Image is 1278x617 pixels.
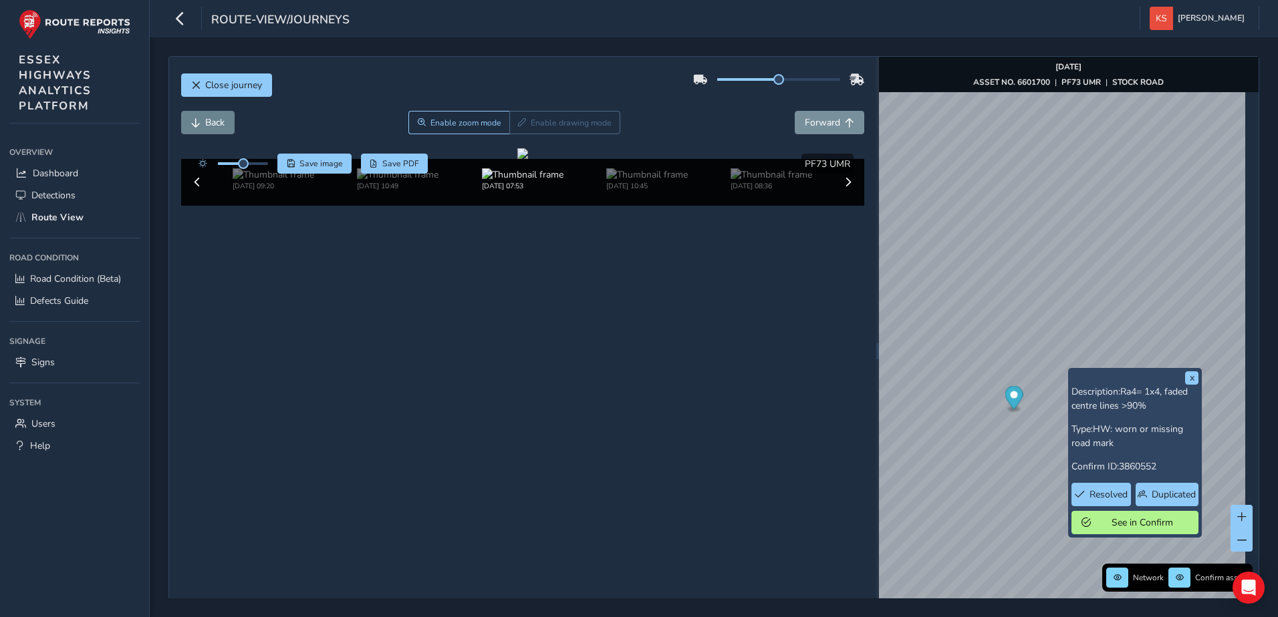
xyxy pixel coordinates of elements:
button: Forward [795,111,864,134]
a: Help [9,435,140,457]
button: Save [277,154,352,174]
div: [DATE] 09:20 [233,181,314,191]
span: 3860552 [1119,460,1156,473]
a: Defects Guide [9,290,140,312]
span: Back [205,116,225,129]
span: Help [30,439,50,452]
img: Thumbnail frame [233,168,314,181]
a: Dashboard [9,162,140,184]
span: Ra4= 1x4, faded centre lines >90% [1071,385,1188,412]
div: Signage [9,331,140,351]
div: [DATE] 08:36 [731,181,812,191]
span: Forward [805,116,840,129]
button: Close journey [181,73,272,97]
a: Route View [9,206,140,228]
span: Close journey [205,79,262,91]
strong: STOCK ROAD [1112,77,1164,87]
button: Back [181,111,235,134]
div: | | [973,77,1164,87]
img: rr logo [19,9,130,39]
span: Detections [31,189,76,202]
span: ESSEX HIGHWAYS ANALYTICS PLATFORM [19,52,92,114]
span: PF73 UMR [805,158,850,170]
span: HW: worn or missing road mark [1071,423,1183,449]
a: Detections [9,184,140,206]
div: [DATE] 10:45 [606,181,688,191]
button: See in Confirm [1071,511,1198,534]
p: Type: [1071,422,1198,450]
div: [DATE] 10:49 [357,181,438,191]
a: Users [9,413,140,435]
span: Confirm assets [1195,572,1249,583]
div: System [9,393,140,413]
span: See in Confirm [1096,516,1188,529]
p: Confirm ID: [1071,459,1198,473]
button: PDF [361,154,428,174]
strong: ASSET NO. 6601700 [973,77,1050,87]
div: Road Condition [9,248,140,268]
div: Map marker [1005,386,1023,413]
span: Route View [31,211,84,224]
div: Overview [9,142,140,162]
span: Defects Guide [30,294,88,307]
span: Users [31,417,55,430]
img: Thumbnail frame [731,168,812,181]
button: [PERSON_NAME] [1150,7,1249,30]
span: Resolved [1090,488,1128,501]
strong: [DATE] [1055,61,1081,72]
strong: PF73 UMR [1061,77,1101,87]
img: Thumbnail frame [357,168,438,181]
button: x [1185,371,1198,385]
span: Duplicated [1152,488,1196,501]
span: Signs [31,356,55,369]
span: route-view/journeys [211,11,350,30]
span: Road Condition (Beta) [30,272,121,285]
button: Zoom [408,111,509,134]
span: Save PDF [382,158,419,169]
div: [DATE] 07:53 [482,181,563,191]
span: Enable zoom mode [430,118,501,128]
img: Thumbnail frame [606,168,688,181]
div: Open Intercom Messenger [1233,572,1265,604]
span: Dashboard [33,167,78,180]
a: Road Condition (Beta) [9,268,140,290]
span: Save image [299,158,343,169]
span: Network [1133,572,1164,583]
img: diamond-layout [1150,7,1173,30]
a: Signs [9,351,140,373]
button: Resolved [1071,483,1131,506]
img: Thumbnail frame [482,168,563,181]
span: [PERSON_NAME] [1178,7,1245,30]
button: Duplicated [1136,483,1198,506]
p: Description: [1071,385,1198,413]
